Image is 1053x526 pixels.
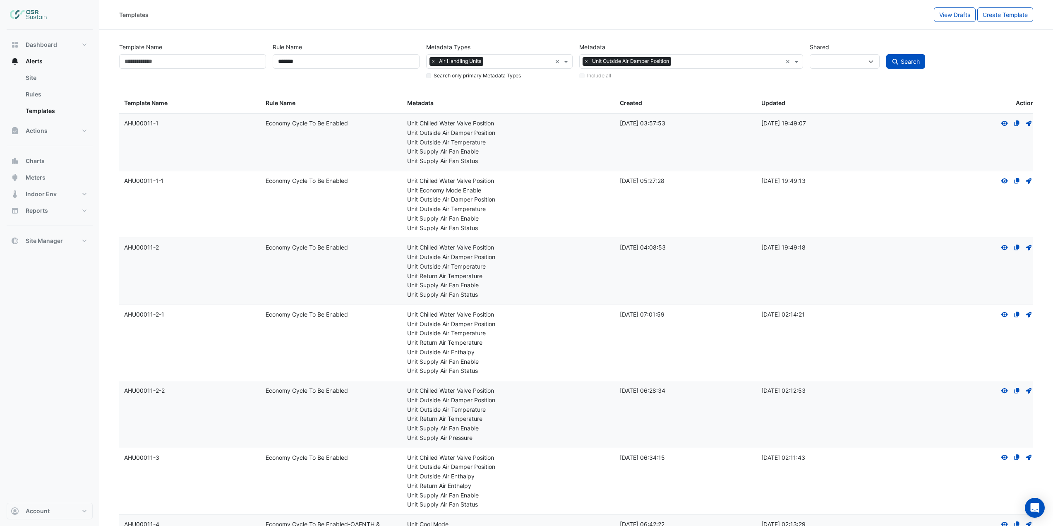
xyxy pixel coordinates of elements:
[1013,387,1021,394] fa-icon: The template is owned by a different customer and is shared with you. A copy has to be created to...
[11,207,19,215] app-icon: Reports
[266,310,397,319] div: Economy Cycle To Be Enabled
[10,7,47,23] img: Company Logo
[119,10,149,19] div: Templates
[620,119,751,128] div: [DATE] 03:57:53
[579,40,605,54] label: Metadata
[124,310,256,319] div: AHU00011-2-1
[11,157,19,165] app-icon: Charts
[11,57,19,65] app-icon: Alerts
[407,338,609,348] div: Unit Return Air Temperature
[1001,120,1008,127] fa-icon: View
[407,214,609,223] div: Unit Supply Air Fan Enable
[1025,311,1033,318] fa-icon: Deploy
[434,72,521,79] label: Search only primary Metadata Types
[407,348,609,357] div: Unit Outside Air Enthalpy
[1013,454,1021,461] fa-icon: The template is owned by a different customer and is shared with you. A copy has to be created to...
[983,11,1028,18] span: Create Template
[429,57,437,65] span: ×
[590,57,671,65] span: Unit Outside Air Damper Position
[19,86,93,103] a: Rules
[273,40,302,54] label: Rule Name
[26,190,57,198] span: Indoor Env
[407,223,609,233] div: Unit Supply Air Fan Status
[11,237,19,245] app-icon: Site Manager
[266,386,397,396] div: Economy Cycle To Be Enabled
[407,424,609,433] div: Unit Supply Air Fan Enable
[761,453,893,463] div: [DATE] 02:11:43
[1001,177,1008,184] fa-icon: View
[7,233,93,249] button: Site Manager
[939,11,970,18] span: View Drafts
[407,204,609,214] div: Unit Outside Air Temperature
[407,386,609,396] div: Unit Chilled Water Valve Position
[124,99,168,106] span: Template Name
[407,128,609,138] div: Unit Outside Air Damper Position
[761,99,785,106] span: Updated
[407,310,609,319] div: Unit Chilled Water Valve Position
[11,127,19,135] app-icon: Actions
[761,310,893,319] div: [DATE] 02:14:21
[407,357,609,367] div: Unit Supply Air Fan Enable
[407,366,609,376] div: Unit Supply Air Fan Status
[124,176,256,186] div: AHU00011-1-1
[11,173,19,182] app-icon: Meters
[407,186,609,195] div: Unit Economy Mode Enable
[266,243,397,252] div: Economy Cycle To Be Enabled
[407,500,609,509] div: Unit Supply Air Fan Status
[407,147,609,156] div: Unit Supply Air Fan Enable
[407,491,609,500] div: Unit Supply Air Fan Enable
[810,40,829,54] label: Shared
[407,462,609,472] div: Unit Outside Air Damper Position
[7,122,93,139] button: Actions
[1025,244,1033,251] fa-icon: Deploy
[407,405,609,415] div: Unit Outside Air Temperature
[1025,498,1045,518] div: Open Intercom Messenger
[7,70,93,122] div: Alerts
[7,169,93,186] button: Meters
[785,57,792,66] span: Clear
[407,99,434,106] span: Metadata
[407,396,609,405] div: Unit Outside Air Damper Position
[1025,387,1033,394] fa-icon: Deploy
[1001,454,1008,461] fa-icon: View
[407,281,609,290] div: Unit Supply Air Fan Enable
[7,36,93,53] button: Dashboard
[407,138,609,147] div: Unit Outside Air Temperature
[761,176,893,186] div: [DATE] 19:49:13
[407,271,609,281] div: Unit Return Air Temperature
[26,57,43,65] span: Alerts
[26,157,45,165] span: Charts
[124,243,256,252] div: AHU00011-2
[761,119,893,128] div: [DATE] 19:49:07
[407,290,609,300] div: Unit Supply Air Fan Status
[26,507,50,515] span: Account
[620,99,642,106] span: Created
[7,186,93,202] button: Indoor Env
[7,53,93,70] button: Alerts
[266,453,397,463] div: Economy Cycle To Be Enabled
[587,72,611,79] label: Include all
[266,176,397,186] div: Economy Cycle To Be Enabled
[7,153,93,169] button: Charts
[1013,177,1021,184] fa-icon: The template is owned by a different customer and is shared with you. A copy has to be created to...
[407,329,609,338] div: Unit Outside Air Temperature
[119,40,162,54] label: Template Name
[1001,387,1008,394] fa-icon: View
[620,310,751,319] div: [DATE] 07:01:59
[124,119,256,128] div: AHU00011-1
[19,70,93,86] a: Site
[266,99,295,106] span: Rule Name
[407,243,609,252] div: Unit Chilled Water Valve Position
[11,190,19,198] app-icon: Indoor Env
[26,41,57,49] span: Dashboard
[761,243,893,252] div: [DATE] 19:49:18
[437,57,483,65] span: Air Handling Units
[407,319,609,329] div: Unit Outside Air Damper Position
[407,453,609,463] div: Unit Chilled Water Valve Position
[1001,311,1008,318] fa-icon: View
[11,41,19,49] app-icon: Dashboard
[1016,98,1034,108] span: Action
[1013,311,1021,318] fa-icon: The template is owned by a different customer and is shared with you. A copy has to be created to...
[124,453,256,463] div: AHU00011-3
[407,481,609,491] div: Unit Return Air Enthalpy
